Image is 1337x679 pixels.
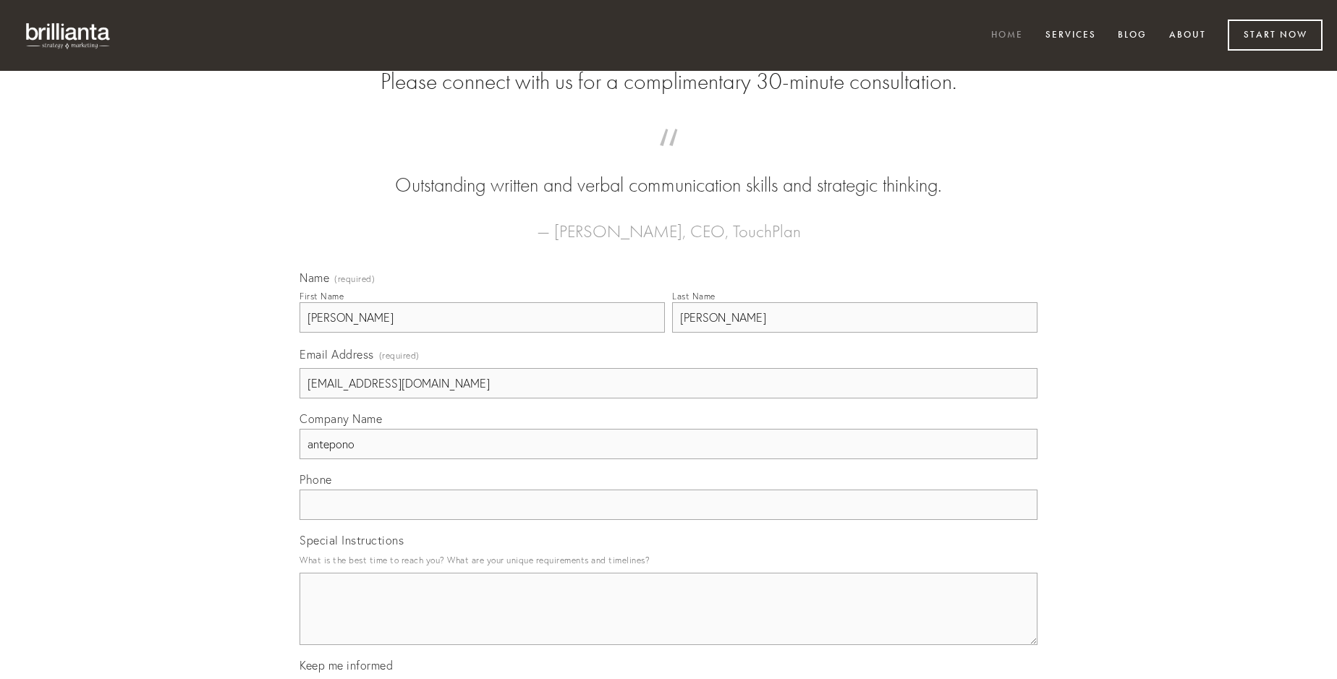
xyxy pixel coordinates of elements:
[300,291,344,302] div: First Name
[672,291,716,302] div: Last Name
[323,143,1014,171] span: “
[323,143,1014,200] blockquote: Outstanding written and verbal communication skills and strategic thinking.
[300,347,374,362] span: Email Address
[14,14,123,56] img: brillianta - research, strategy, marketing
[379,346,420,365] span: (required)
[1160,24,1215,48] a: About
[300,550,1037,570] p: What is the best time to reach you? What are your unique requirements and timelines?
[300,68,1037,95] h2: Please connect with us for a complimentary 30-minute consultation.
[300,270,329,285] span: Name
[982,24,1032,48] a: Home
[300,472,332,487] span: Phone
[323,200,1014,246] figcaption: — [PERSON_NAME], CEO, TouchPlan
[300,411,382,426] span: Company Name
[300,533,404,547] span: Special Instructions
[1036,24,1105,48] a: Services
[1108,24,1156,48] a: Blog
[1228,20,1323,51] a: Start Now
[334,275,375,283] span: (required)
[300,658,393,672] span: Keep me informed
